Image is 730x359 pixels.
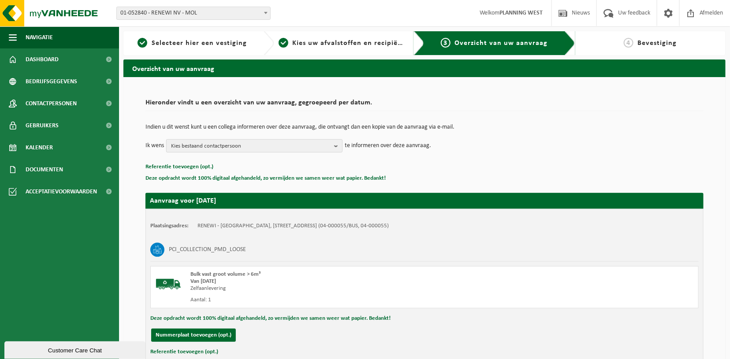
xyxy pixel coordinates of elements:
[145,124,704,130] p: Indien u dit wenst kunt u een collega informeren over deze aanvraag, die ontvangt dan een kopie v...
[145,139,164,152] p: Ik wens
[190,278,216,284] strong: Van [DATE]
[499,10,543,16] strong: PLANNING WEST
[279,38,288,48] span: 2
[150,313,391,324] button: Deze opdracht wordt 100% digitaal afgehandeld, zo vermijden we samen weer wat papier. Bedankt!
[26,48,59,70] span: Dashboard
[190,271,261,277] span: Bulk vast groot volume > 6m³
[117,7,270,19] span: 01-052840 - RENEWI NV - MOL
[169,243,246,257] h3: PCI_COLLECTION_PMD_LOOSE
[638,40,677,47] span: Bevestiging
[4,340,147,359] iframe: chat widget
[145,161,213,173] button: Referentie toevoegen (opt.)
[26,93,77,115] span: Contactpersonen
[151,329,236,342] button: Nummerplaat toevoegen (opt.)
[26,26,53,48] span: Navigatie
[166,139,343,152] button: Kies bestaand contactpersoon
[150,197,216,204] strong: Aanvraag voor [DATE]
[624,38,633,48] span: 4
[26,159,63,181] span: Documenten
[26,70,77,93] span: Bedrijfsgegevens
[138,38,147,48] span: 1
[26,115,59,137] span: Gebruikers
[26,137,53,159] span: Kalender
[116,7,271,20] span: 01-052840 - RENEWI NV - MOL
[293,40,414,47] span: Kies uw afvalstoffen en recipiënten
[455,40,548,47] span: Overzicht van uw aanvraag
[197,222,389,229] td: RENEWI - [GEOGRAPHIC_DATA], [STREET_ADDRESS] (04-000055/BUS, 04-000055)
[155,271,182,297] img: BL-SO-LV.png
[279,38,407,48] a: 2Kies uw afvalstoffen en recipiënten
[171,140,331,153] span: Kies bestaand contactpersoon
[123,59,726,77] h2: Overzicht van uw aanvraag
[128,38,257,48] a: 1Selecteer hier een vestiging
[150,223,189,229] strong: Plaatsingsadres:
[345,139,431,152] p: te informeren over deze aanvraag.
[150,346,218,358] button: Referentie toevoegen (opt.)
[152,40,247,47] span: Selecteer hier een vestiging
[441,38,451,48] span: 3
[145,99,704,111] h2: Hieronder vindt u een overzicht van uw aanvraag, gegroepeerd per datum.
[26,181,97,203] span: Acceptatievoorwaarden
[190,296,460,303] div: Aantal: 1
[145,173,386,184] button: Deze opdracht wordt 100% digitaal afgehandeld, zo vermijden we samen weer wat papier. Bedankt!
[190,285,460,292] div: Zelfaanlevering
